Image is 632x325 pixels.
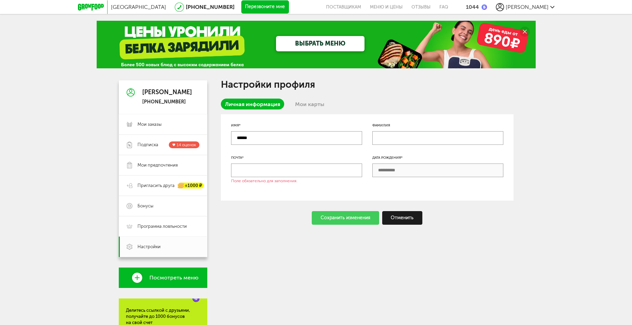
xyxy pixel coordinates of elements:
a: Бонусы [119,196,207,216]
span: Посмотреть меню [149,275,198,281]
div: Фамилия [372,123,503,128]
a: Мои карты [291,99,328,109]
a: Мои предпочтения [119,155,207,175]
div: Поле обязательно для заполнения. [231,178,297,183]
span: Мои предпочтения [137,162,178,168]
span: [PERSON_NAME] [506,4,549,10]
button: Перезвоните мне [241,0,289,14]
a: Подписка 14 оценок [119,135,207,155]
span: Пригласить друга [137,183,175,189]
a: Личная информация [221,99,284,109]
a: Пригласить друга +1000 ₽ [119,175,207,196]
h1: Настройки профиля [221,80,514,89]
span: 14 оценок [177,142,196,147]
div: Дата рождения* [372,155,503,160]
span: [GEOGRAPHIC_DATA] [111,4,166,10]
a: Мои заказы [119,114,207,135]
a: Настройки [119,237,207,257]
span: Бонусы [137,203,153,209]
div: 1044 [466,4,479,10]
span: Настройки [137,244,161,250]
span: Подписка [137,142,158,148]
div: [PHONE_NUMBER] [142,99,192,105]
a: Программа лояльности [119,216,207,237]
div: Почта* [231,155,362,160]
span: Мои заказы [137,121,162,127]
div: +1000 ₽ [178,183,204,189]
a: [PHONE_NUMBER] [186,4,234,10]
div: [PERSON_NAME] [142,89,192,96]
span: Программа лояльности [137,223,187,229]
div: Отменить [382,211,423,225]
a: ВЫБРАТЬ МЕНЮ [276,36,364,51]
img: bonus_b.cdccf46.png [482,4,487,10]
a: Посмотреть меню [119,268,207,288]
